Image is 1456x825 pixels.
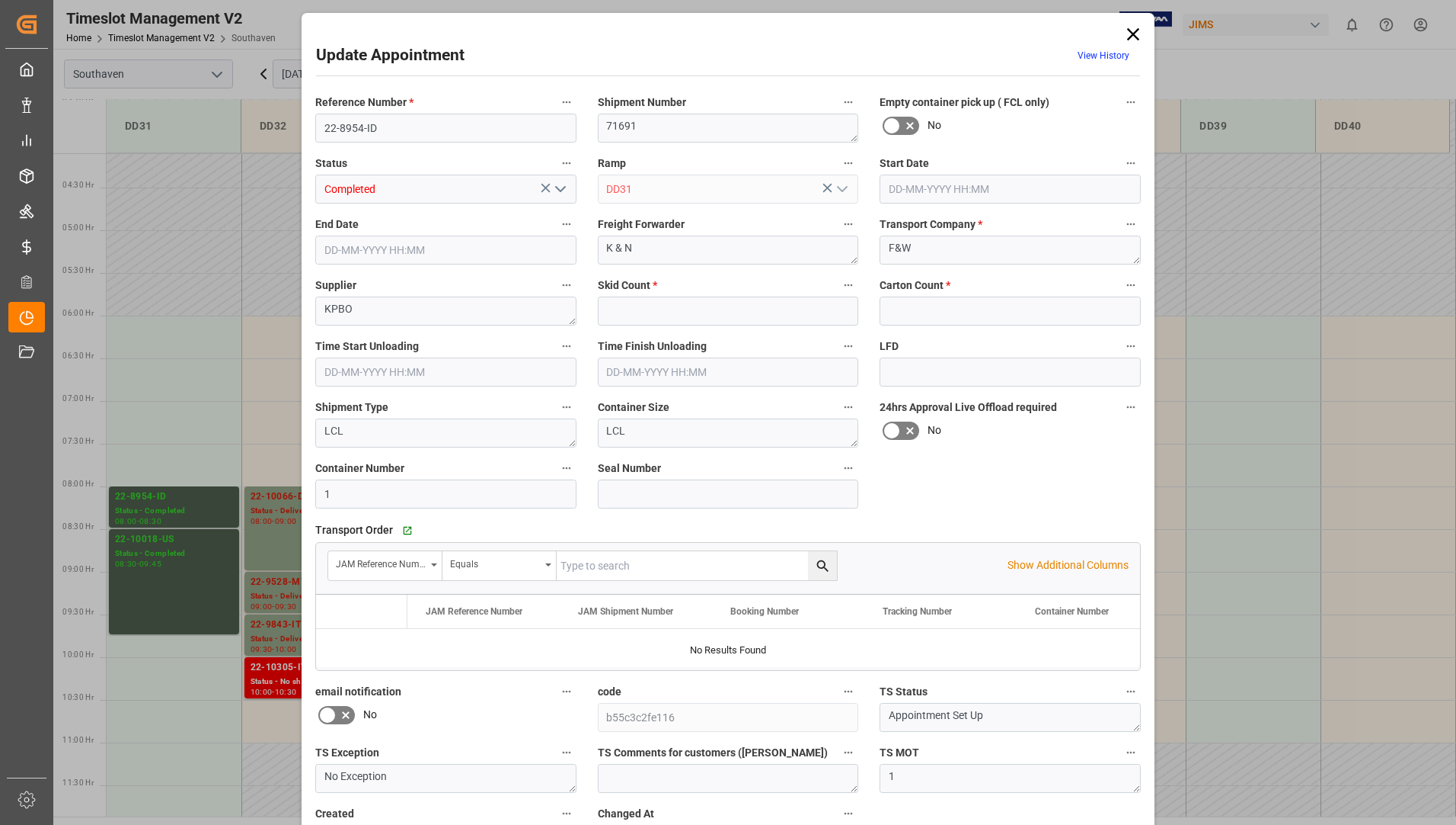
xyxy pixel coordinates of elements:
[1007,557,1129,573] p: Show Additional Columns
[1121,682,1141,701] button: TS Status
[1121,397,1141,417] button: 24hrs Approval Live Offload required
[578,606,673,617] span: JAM Shipment Number
[880,703,1141,732] textarea: Appointment Set Up
[315,297,576,326] textarea: KPBO
[315,236,576,265] input: DD-MM-YYYY HH:MM
[880,217,982,233] span: Transport Company
[598,95,686,111] span: Shipment Number
[880,339,899,355] span: LFD
[880,764,1141,793] textarea: 1
[838,275,858,295] button: Skid Count *
[838,214,858,234] button: Freight Forwarder
[315,461,404,477] span: Container Number
[880,175,1141,204] input: DD-MM-YYYY HH:MM
[557,551,837,580] input: Type to search
[598,745,828,761] span: TS Comments for customers ([PERSON_NAME])
[598,156,626,172] span: Ramp
[598,400,669,416] span: Container Size
[830,178,853,201] button: open menu
[838,458,858,478] button: Seal Number
[838,397,858,417] button: Container Size
[880,156,929,172] span: Start Date
[1121,214,1141,234] button: Transport Company *
[315,95,413,111] span: Reference Number
[557,397,576,417] button: Shipment Type
[557,275,576,295] button: Supplier
[1121,92,1141,112] button: Empty container pick up ( FCL only)
[928,117,941,133] span: No
[838,153,858,173] button: Ramp
[557,153,576,173] button: Status
[1035,606,1109,617] span: Container Number
[730,606,799,617] span: Booking Number
[557,743,576,762] button: TS Exception
[598,358,859,387] input: DD-MM-YYYY HH:MM
[315,156,347,172] span: Status
[1121,153,1141,173] button: Start Date
[1121,743,1141,762] button: TS MOT
[598,278,657,294] span: Skid Count
[598,114,859,143] textarea: 71691
[808,551,837,580] button: search button
[315,175,576,204] input: Type to search/select
[315,684,401,700] span: email notification
[548,178,570,201] button: open menu
[880,236,1141,265] textarea: F&W
[315,278,356,294] span: Supplier
[557,336,576,356] button: Time Start Unloading
[838,804,858,823] button: Changed At
[880,745,919,761] span: TS MOT
[598,461,661,477] span: Seal Number
[315,339,419,355] span: Time Start Unloading
[838,682,858,701] button: code
[598,175,859,204] input: Type to search/select
[880,684,928,700] span: TS Status
[315,358,576,387] input: DD-MM-YYYY HH:MM
[880,95,1049,111] span: Empty container pick up ( FCL only)
[598,806,654,822] span: Changed At
[315,400,388,416] span: Shipment Type
[1078,50,1129,61] a: View History
[838,743,858,762] button: TS Comments for customers ([PERSON_NAME])
[557,682,576,701] button: email notification
[598,684,621,700] span: code
[450,554,540,571] div: Equals
[315,419,576,448] textarea: LCL
[315,217,359,233] span: End Date
[557,92,576,112] button: Reference Number *
[315,522,393,538] span: Transport Order
[838,336,858,356] button: Time Finish Unloading
[315,745,379,761] span: TS Exception
[363,707,377,723] span: No
[928,422,941,438] span: No
[598,217,685,233] span: Freight Forwarder
[336,554,426,571] div: JAM Reference Number
[1121,275,1141,295] button: Carton Count *
[316,43,465,68] h2: Update Appointment
[880,278,950,294] span: Carton Count
[880,400,1057,416] span: 24hrs Approval Live Offload required
[328,551,442,580] button: open menu
[557,458,576,478] button: Container Number
[557,804,576,823] button: Created
[315,806,354,822] span: Created
[1121,336,1141,356] button: LFD
[557,214,576,234] button: End Date
[315,764,576,793] textarea: No Exception
[598,236,859,265] textarea: K & N
[426,606,522,617] span: JAM Reference Number
[442,551,557,580] button: open menu
[883,606,952,617] span: Tracking Number
[598,419,859,448] textarea: LCL
[598,339,707,355] span: Time Finish Unloading
[838,92,858,112] button: Shipment Number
